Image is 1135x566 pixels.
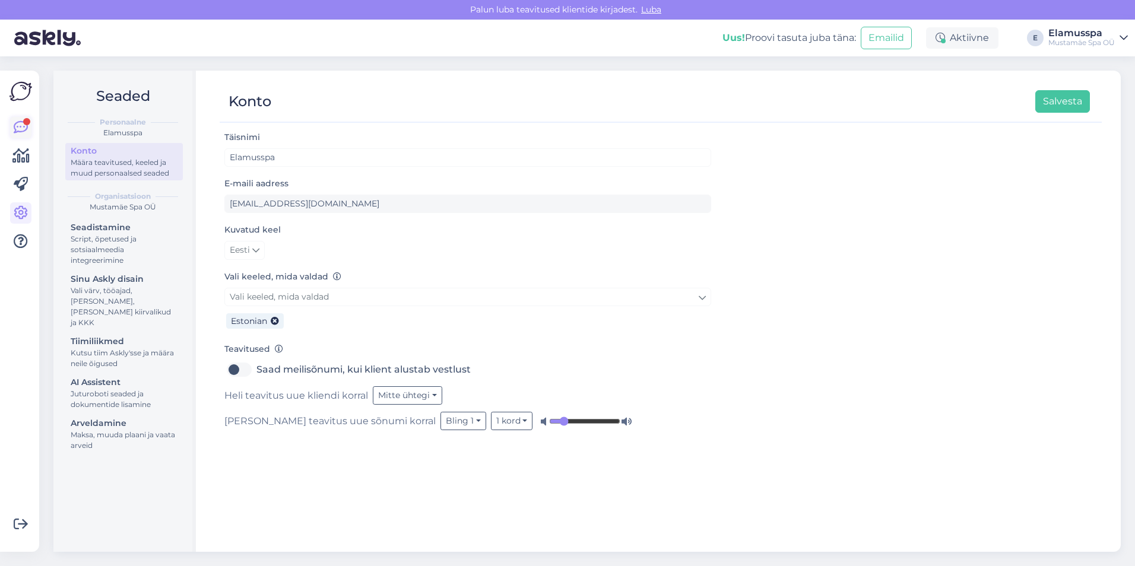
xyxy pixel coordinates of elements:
[63,202,183,212] div: Mustamäe Spa OÜ
[224,386,711,405] div: Heli teavitus uue kliendi korral
[71,273,177,285] div: Sinu Askly disain
[1048,38,1115,47] div: Mustamäe Spa OÜ
[71,376,177,389] div: AI Assistent
[95,191,151,202] b: Organisatsioon
[65,415,183,453] a: ArveldamineMaksa, muuda plaani ja vaata arveid
[71,221,177,234] div: Seadistamine
[65,220,183,268] a: SeadistamineScript, õpetused ja sotsiaalmeedia integreerimine
[224,343,283,355] label: Teavitused
[63,128,183,138] div: Elamusspa
[230,244,250,257] span: Eesti
[71,417,177,430] div: Arveldamine
[1048,28,1115,38] div: Elamusspa
[224,148,711,167] input: Sisesta nimi
[71,145,177,157] div: Konto
[65,374,183,412] a: AI AssistentJuturoboti seaded ja dokumentide lisamine
[71,234,177,266] div: Script, õpetused ja sotsiaalmeedia integreerimine
[65,333,183,371] a: TiimiliikmedKutsu tiim Askly'sse ja määra neile õigused
[230,291,329,302] span: Vali keeled, mida valdad
[231,316,267,326] span: Estonian
[224,195,711,213] input: Sisesta e-maili aadress
[1048,28,1128,47] a: ElamusspaMustamäe Spa OÜ
[224,271,341,283] label: Vali keeled, mida valdad
[65,143,183,180] a: KontoMäära teavitused, keeled ja muud personaalsed seaded
[63,85,183,107] h2: Seaded
[926,27,998,49] div: Aktiivne
[229,90,271,113] div: Konto
[1027,30,1044,46] div: E
[224,241,265,260] a: Eesti
[71,430,177,451] div: Maksa, muuda plaani ja vaata arveid
[224,177,288,190] label: E-maili aadress
[722,31,856,45] div: Proovi tasuta juba täna:
[638,4,665,15] span: Luba
[491,412,533,430] button: 1 kord
[71,157,177,179] div: Määra teavitused, keeled ja muud personaalsed seaded
[71,335,177,348] div: Tiimiliikmed
[65,271,183,330] a: Sinu Askly disainVali värv, tööajad, [PERSON_NAME], [PERSON_NAME] kiirvalikud ja KKK
[9,80,32,103] img: Askly Logo
[224,224,281,236] label: Kuvatud keel
[440,412,486,430] button: Bling 1
[373,386,442,405] button: Mitte ühtegi
[1035,90,1090,113] button: Salvesta
[224,131,260,144] label: Täisnimi
[722,32,745,43] b: Uus!
[256,360,471,379] label: Saad meilisõnumi, kui klient alustab vestlust
[100,117,146,128] b: Personaalne
[861,27,912,49] button: Emailid
[71,285,177,328] div: Vali värv, tööajad, [PERSON_NAME], [PERSON_NAME] kiirvalikud ja KKK
[224,288,711,306] a: Vali keeled, mida valdad
[71,348,177,369] div: Kutsu tiim Askly'sse ja määra neile õigused
[71,389,177,410] div: Juturoboti seaded ja dokumentide lisamine
[224,412,711,430] div: [PERSON_NAME] teavitus uue sõnumi korral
